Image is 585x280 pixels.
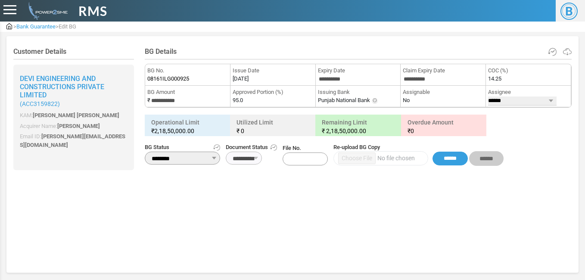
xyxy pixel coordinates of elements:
[147,88,228,96] span: BG Amount
[318,88,398,96] span: Issuing Bank
[57,123,100,129] span: [PERSON_NAME]
[147,75,189,83] span: 08161ILG000925
[59,23,76,30] span: Edit BG
[145,143,220,152] span: BG Status
[233,75,249,83] label: [DATE]
[78,1,107,21] span: RMS
[13,47,134,56] h4: Customer Details
[145,86,230,107] li: ₹
[22,100,58,107] span: ACC3159822
[25,2,68,20] img: admin
[403,66,483,75] span: Claim Expiry Date
[488,88,569,96] span: Assignee
[20,132,128,149] p: Email ID:
[233,96,243,105] label: 95.0
[408,127,480,135] small: 0
[317,117,398,137] h6: Remaining Limit
[33,112,119,118] span: [PERSON_NAME] [PERSON_NAME]
[403,117,484,137] h6: Overdue Amount
[333,143,504,152] span: Re-upload BG Copy
[488,75,501,83] label: 14.25
[322,128,325,134] span: ₹
[147,117,228,137] h6: Operational Limit
[488,66,569,75] span: COC (%)
[371,97,378,104] img: Info
[16,23,56,30] span: Bank Guarantee
[151,127,224,135] small: ₹
[403,96,410,105] label: No
[20,100,128,108] small: ( )
[270,143,277,152] a: Get Document History
[145,47,572,56] h4: BG Details
[20,75,104,99] span: Devi Engineering And Constructions Private Limited
[6,23,12,29] img: admin
[233,66,313,75] span: Issue Date
[20,111,128,120] p: KAM:
[232,117,313,137] h6: Utilized Limit
[154,128,194,134] span: 2,18,50,000.00
[20,133,125,148] span: [PERSON_NAME][EMAIL_ADDRESS][DOMAIN_NAME]
[20,122,128,131] p: Acquirer Name:
[408,128,411,134] span: ₹
[236,128,240,134] span: ₹
[241,128,244,134] span: 0
[233,88,313,96] span: Approved Portion (%)
[318,66,398,75] span: Expiry Date
[318,96,370,105] label: Punjab National Bank
[147,66,228,75] span: BG No.
[403,88,483,96] span: Assignable
[226,143,277,152] span: Document Status
[283,144,328,165] span: File No.
[213,143,220,152] a: Get Status History
[560,3,578,20] span: B
[326,128,366,134] span: 2,18,50,000.00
